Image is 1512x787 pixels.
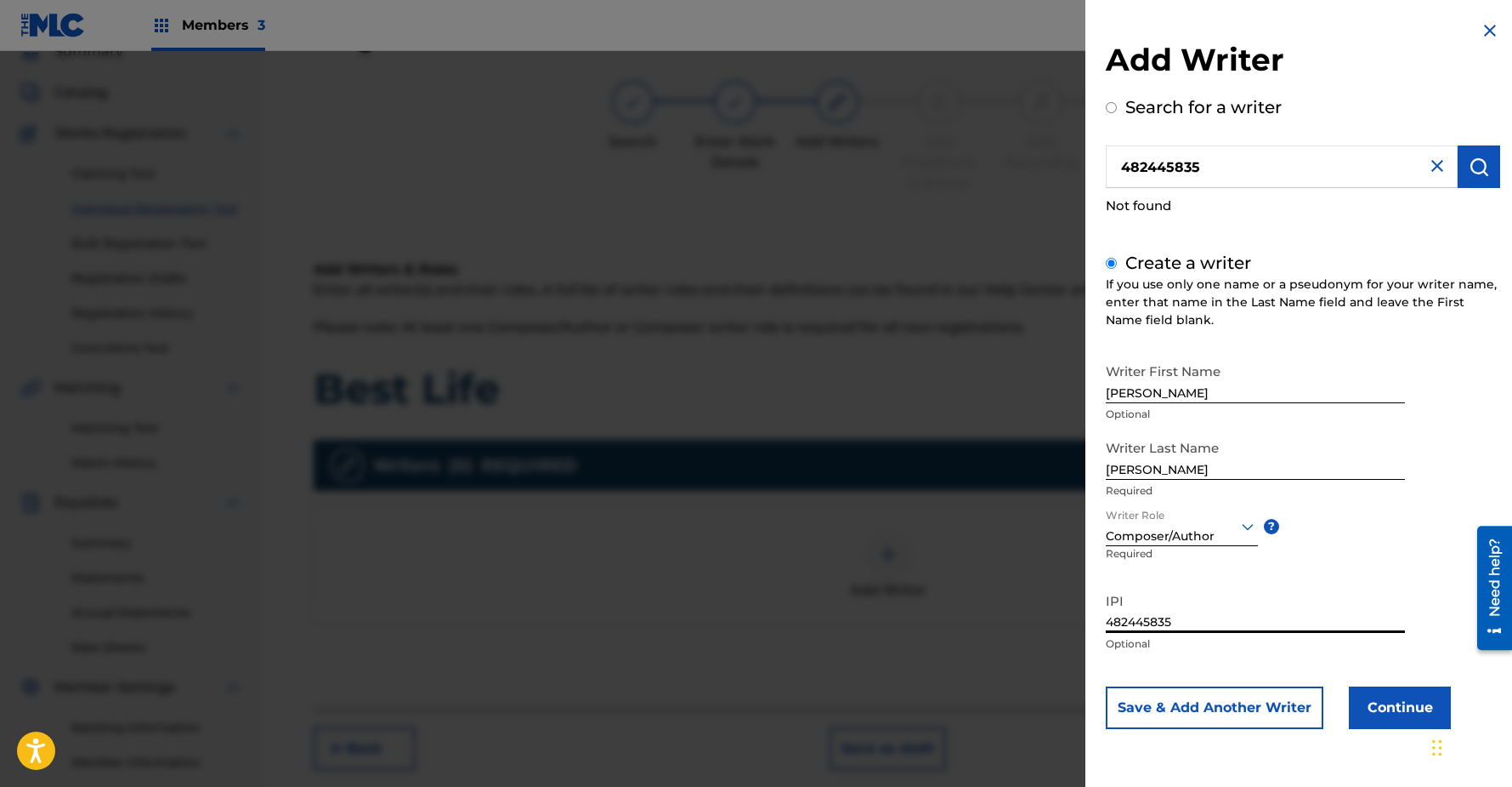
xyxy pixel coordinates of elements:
img: Top Rightsholders [151,15,172,36]
button: Continue [1349,687,1451,729]
p: Optional [1106,407,1405,422]
p: Required [1106,546,1164,585]
span: Members [182,15,265,35]
p: Required [1106,483,1405,499]
div: If you use only one name or a pseudonym for your writer name, enter that name in the Last Name fi... [1106,276,1500,329]
button: Save & Add Another Writer [1106,687,1323,729]
label: Search for a writer [1125,97,1282,117]
p: Optional [1106,636,1405,652]
img: Search Works [1469,157,1489,177]
input: Search writer's name or IPI Number [1106,145,1458,188]
label: Create a writer [1125,253,1251,273]
div: Drag [1432,722,1442,773]
span: 3 [258,17,265,33]
span: ? [1264,519,1279,534]
iframe: Chat Widget [1427,705,1512,787]
iframe: Resource Center [1464,520,1512,657]
div: Not found [1106,188,1500,225]
img: close [1427,156,1447,176]
img: MLC Logo [20,13,86,37]
h2: Add Writer [1106,41,1500,84]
